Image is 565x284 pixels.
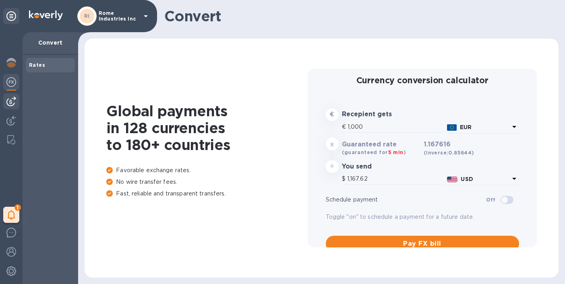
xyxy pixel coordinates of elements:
p: Fast, reliable and transparent transfers. [106,189,308,198]
h3: Guaranteed rate [342,141,420,148]
b: Rates [29,62,45,68]
div: Unpin categories [3,8,19,24]
img: USD [447,177,458,182]
h2: Currency conversion calculator [326,75,519,85]
p: Favorable exchange rates. [106,166,308,175]
input: Amount [348,121,444,133]
span: Pay FX bill [332,239,513,249]
b: EUR [460,124,472,130]
div: x [326,138,339,150]
img: Logo [29,10,63,20]
b: (guaranteed for ) [342,149,406,155]
p: No wire transfer fees. [106,178,308,186]
div: = [326,160,339,173]
b: RI [84,13,90,19]
h3: 1.167616 [424,141,474,157]
h3: You send [342,163,420,171]
span: 5 min [388,149,404,155]
div: $ [342,173,347,185]
input: Amount [347,173,444,185]
p: Schedule payment [326,196,486,204]
b: USD [461,176,473,182]
img: Foreign exchange [6,77,16,87]
p: Convert [29,39,72,47]
b: Off [486,197,495,203]
button: Pay FX bill [326,236,519,252]
strong: € [330,111,334,117]
h3: Recepient gets [342,111,420,118]
h1: Global payments in 128 currencies to 180+ countries [106,103,308,153]
h1: Convert [164,8,552,25]
p: Toggle "on" to schedule a payment for a future date. [326,213,519,221]
p: Rome Industries Inc [99,10,139,22]
span: 1 [14,204,21,211]
b: (inverse: 0.85644 ) [424,150,474,156]
div: € [342,121,348,133]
